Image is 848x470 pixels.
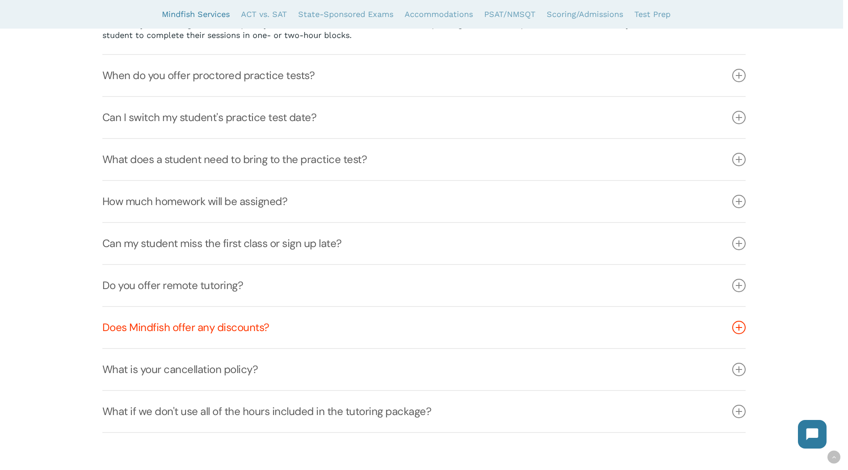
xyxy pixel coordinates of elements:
[102,139,746,180] a: What does a student need to bring to the practice test?
[789,411,835,457] iframe: Chatbot
[102,97,746,138] a: Can I switch my student's practice test date?
[102,349,746,390] a: What is your cancellation policy?
[102,307,746,348] a: Does Mindfish offer any discounts?
[102,181,746,222] a: How much homework will be assigned?
[102,55,746,96] a: When do you offer proctored practice tests?
[102,391,746,432] a: What if we don't use all of the hours included in the tutoring package?
[102,265,746,306] a: Do you offer remote tutoring?
[102,223,746,264] a: Can my student miss the first class or sign up late?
